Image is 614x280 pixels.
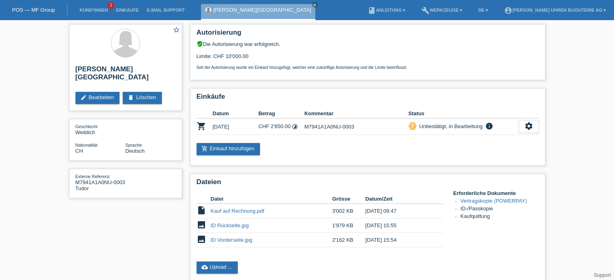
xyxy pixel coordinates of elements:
[197,143,260,155] a: add_shopping_cartEinkauf hinzufügen
[75,173,126,191] div: M7941A1A0NU-0003 Tudor
[364,8,409,12] a: bookAnleitung ▾
[500,8,610,12] a: account_circle[PERSON_NAME] Uhren Bijouterie AG ▾
[258,109,304,118] th: Betrag
[213,118,259,135] td: [DATE]
[197,121,206,131] i: POSP00027655
[312,2,318,8] a: close
[197,41,203,47] i: verified_user
[75,143,98,147] span: Nationalität
[594,272,611,278] a: Support
[461,213,539,221] li: Kaufquittung
[365,233,432,247] td: [DATE] 15:54
[524,122,533,131] i: settings
[417,8,466,12] a: buildWerkzeuge ▾
[197,205,206,215] i: insert_drive_file
[75,65,176,85] h2: [PERSON_NAME][GEOGRAPHIC_DATA]
[201,264,208,270] i: cloud_upload
[80,94,87,101] i: edit
[417,122,483,131] div: Unbestätigt, in Bearbeitung
[197,65,539,70] p: Seit der Autorisierung wurde ein Einkauf hinzugefügt, welcher eine zukünftige Autorisierung und d...
[365,194,432,204] th: Datum/Zeit
[197,41,539,47] div: Die Autorisierung war erfolgreich.
[211,208,264,214] a: Kauf auf Rechnung.pdf
[365,204,432,218] td: [DATE] 09:47
[108,2,114,9] span: 1
[474,8,492,12] a: DE ▾
[213,109,259,118] th: Datum
[332,233,365,247] td: 2'162 KB
[332,204,365,218] td: 3'002 KB
[75,92,120,104] a: editBearbeiten
[214,7,311,13] a: [PERSON_NAME][GEOGRAPHIC_DATA]
[421,6,430,15] i: build
[461,198,527,204] a: Vertragskopie (POWERPAY)
[197,220,206,230] i: image
[75,174,110,179] span: Externe Referenz
[112,8,142,12] a: Einkäufe
[368,6,376,15] i: book
[197,29,539,41] h2: Autorisierung
[453,190,539,196] h4: Erforderliche Dokumente
[201,145,208,152] i: add_shopping_cart
[211,222,249,228] a: ID Rückseite.jpg
[75,123,126,135] div: Weiblich
[75,124,98,129] span: Geschlecht
[123,92,161,104] a: deleteLöschen
[173,26,180,33] i: star_border
[410,123,415,129] i: priority_high
[197,234,206,244] i: image
[197,93,539,105] h2: Einkäufe
[143,8,189,12] a: E-Mail Support
[365,218,432,233] td: [DATE] 15:55
[258,118,304,135] td: CHF 2'850.00
[173,26,180,35] a: star_border
[75,148,83,154] span: Schweiz
[304,118,409,135] td: M7941A1A0NU-0003
[211,237,252,243] a: ID Vorderseite.jpg
[484,122,494,130] i: info
[332,218,365,233] td: 1'979 KB
[504,6,512,15] i: account_circle
[197,261,238,274] a: cloud_uploadUpload ...
[126,148,145,154] span: Deutsch
[128,94,134,101] i: delete
[292,124,298,130] i: Fixe Raten (12 Raten)
[197,47,539,70] div: Limite: CHF 10'000.00
[126,143,142,147] span: Sprache
[197,178,539,190] h2: Dateien
[75,8,112,12] a: Kund*innen
[409,109,519,118] th: Status
[304,109,409,118] th: Kommentar
[332,194,365,204] th: Grösse
[461,205,539,213] li: ID-/Passkopie
[12,7,55,13] a: POS — MF Group
[313,3,317,7] i: close
[211,194,332,204] th: Datei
